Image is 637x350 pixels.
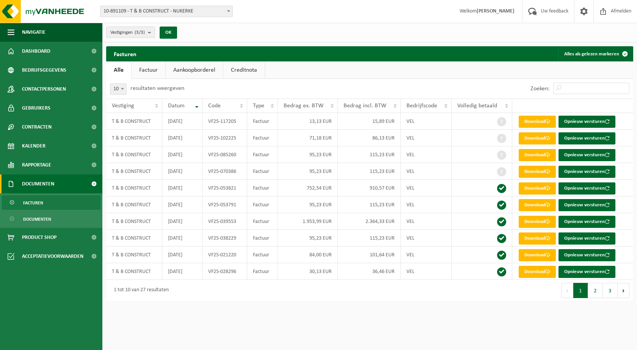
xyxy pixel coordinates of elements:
strong: [PERSON_NAME] [477,8,515,14]
td: 101,64 EUR [338,246,401,263]
span: Contracten [22,118,52,137]
span: Contactpersonen [22,80,66,99]
span: Volledig betaald [457,103,497,109]
td: 84,00 EUR [278,246,337,263]
a: Download [519,216,556,228]
td: 752,54 EUR [278,180,337,196]
a: Aankoopborderel [166,61,223,79]
td: T & B CONSTRUCT [106,130,162,146]
td: VEL [401,180,452,196]
td: Factuur [247,146,278,163]
button: Vestigingen(3/3) [106,27,155,38]
span: 10-891109 - T & B CONSTRUCT - NUKERKE [100,6,232,17]
span: Code [208,103,221,109]
a: Download [519,249,556,261]
a: Download [519,199,556,211]
count: (3/3) [135,30,145,35]
td: VEL [401,230,452,246]
button: Opnieuw versturen [559,249,615,261]
td: VEL [401,113,452,130]
td: 30,13 EUR [278,263,337,280]
td: Factuur [247,246,278,263]
td: 36,46 EUR [338,263,401,280]
td: Factuur [247,163,278,180]
td: T & B CONSTRUCT [106,246,162,263]
a: Download [519,166,556,178]
td: 115,23 EUR [338,196,401,213]
label: Zoeken: [530,86,549,92]
td: 95,23 EUR [278,196,337,213]
a: Download [519,116,556,128]
a: Creditnota [223,61,265,79]
td: [DATE] [162,196,202,213]
td: T & B CONSTRUCT [106,146,162,163]
td: 86,13 EUR [338,130,401,146]
td: VEL [401,163,452,180]
span: Documenten [22,174,54,193]
button: 3 [603,283,618,298]
a: Download [519,232,556,245]
span: Bedrijfscode [406,103,437,109]
button: Alles als gelezen markeren [558,46,632,61]
button: Opnieuw versturen [559,216,615,228]
span: Bedrag incl. BTW [344,103,386,109]
div: 1 tot 10 van 27 resultaten [110,284,169,297]
span: Acceptatievoorwaarden [22,247,83,266]
td: [DATE] [162,263,202,280]
td: T & B CONSTRUCT [106,113,162,130]
label: resultaten weergeven [130,85,184,91]
a: Download [519,132,556,144]
a: Download [519,266,556,278]
td: VEL [401,263,452,280]
span: Facturen [23,196,43,210]
td: Factuur [247,130,278,146]
td: Factuur [247,113,278,130]
a: Download [519,149,556,161]
button: Previous [561,283,573,298]
span: Gebruikers [22,99,50,118]
td: T & B CONSTRUCT [106,230,162,246]
button: Opnieuw versturen [559,182,615,195]
td: 13,13 EUR [278,113,337,130]
button: Opnieuw versturen [559,199,615,211]
td: [DATE] [162,113,202,130]
td: 95,23 EUR [278,146,337,163]
span: Rapportage [22,155,51,174]
span: Documenten [23,212,51,226]
h2: Facturen [106,46,144,61]
span: 10 [110,84,126,94]
span: 10-891109 - T & B CONSTRUCT - NUKERKE [100,6,233,17]
td: VEL [401,246,452,263]
span: Bedrag ex. BTW [284,103,323,109]
a: Documenten [2,212,100,226]
a: Download [519,182,556,195]
span: Product Shop [22,228,56,247]
td: T & B CONSTRUCT [106,263,162,280]
td: 115,23 EUR [338,230,401,246]
button: Opnieuw versturen [559,149,615,161]
td: [DATE] [162,180,202,196]
td: Factuur [247,196,278,213]
td: VF25-085260 [202,146,247,163]
button: Opnieuw versturen [559,166,615,178]
td: Factuur [247,230,278,246]
button: Opnieuw versturen [559,232,615,245]
td: 2.364,33 EUR [338,213,401,230]
td: VF25-053821 [202,180,247,196]
td: T & B CONSTRUCT [106,196,162,213]
td: 15,89 EUR [338,113,401,130]
button: Opnieuw versturen [559,266,615,278]
td: [DATE] [162,230,202,246]
span: Navigatie [22,23,45,42]
a: Alle [106,61,131,79]
td: VEL [401,146,452,163]
td: Factuur [247,180,278,196]
button: 1 [573,283,588,298]
td: T & B CONSTRUCT [106,180,162,196]
td: [DATE] [162,246,202,263]
td: VF25-021220 [202,246,247,263]
span: Bedrijfsgegevens [22,61,66,80]
button: Next [618,283,629,298]
td: VF25-070386 [202,163,247,180]
span: Dashboard [22,42,50,61]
